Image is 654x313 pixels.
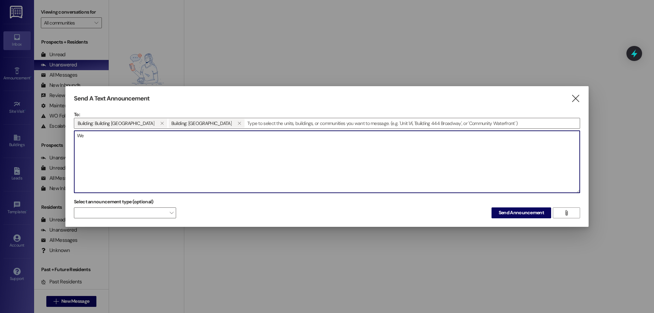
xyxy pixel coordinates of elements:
[78,119,154,128] span: Building: Building 2 Colonial House
[160,121,164,126] i: 
[74,111,580,118] p: To:
[245,118,580,128] input: Type to select the units, buildings, or communities you want to message. (e.g. 'Unit 1A', 'Buildi...
[499,209,544,216] span: Send Announcement
[74,131,580,193] textarea: We have
[74,95,150,103] h3: Send A Text Announcement
[74,130,580,193] div: We have
[492,207,551,218] button: Send Announcement
[564,210,569,216] i: 
[74,197,154,207] label: Select announcement type (optional)
[571,95,580,102] i: 
[234,119,245,128] button: Building: Building 1 Colonial House
[157,119,167,128] button: Building: Building 2 Colonial House
[237,121,241,126] i: 
[171,119,232,128] span: Building: Building 1 Colonial House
